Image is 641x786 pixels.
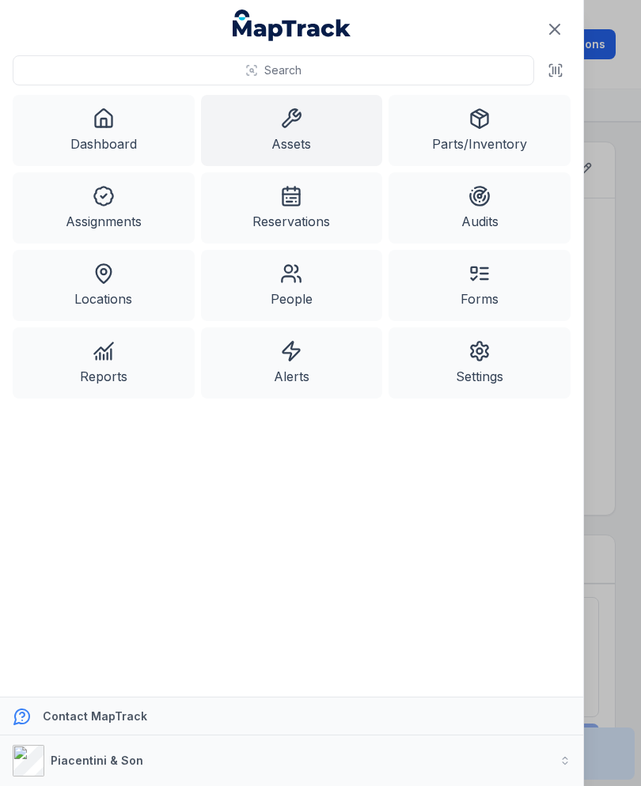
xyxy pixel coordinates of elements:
[538,13,571,46] button: Close navigation
[13,95,195,166] a: Dashboard
[201,95,383,166] a: Assets
[51,754,143,767] strong: Piacentini & Son
[13,250,195,321] a: Locations
[233,9,351,41] a: MapTrack
[201,327,383,399] a: Alerts
[389,172,571,244] a: Audits
[13,327,195,399] a: Reports
[43,709,147,723] strong: Contact MapTrack
[201,172,383,244] a: Reservations
[13,55,534,85] button: Search
[389,327,571,399] a: Settings
[389,250,571,321] a: Forms
[13,172,195,244] a: Assignments
[389,95,571,166] a: Parts/Inventory
[264,62,302,78] span: Search
[201,250,383,321] a: People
